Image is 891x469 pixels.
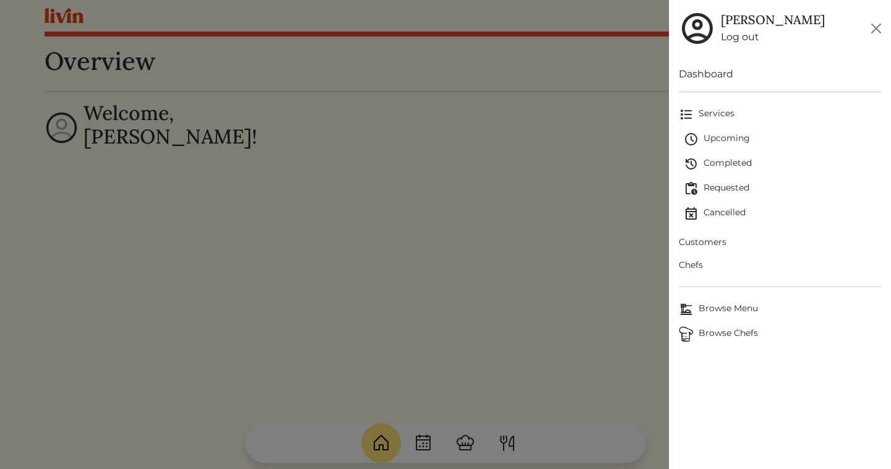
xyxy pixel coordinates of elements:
a: Cancelled [684,201,881,226]
span: Requested [684,181,881,196]
button: Close [866,19,886,38]
span: Customers [679,236,881,249]
img: Browse Menu [679,302,694,317]
img: schedule-fa401ccd6b27cf58db24c3bb5584b27dcd8bd24ae666a918e1c6b4ae8c451a22.svg [684,132,699,147]
img: Browse Chefs [679,327,694,342]
a: Customers [679,231,881,254]
a: Completed [684,152,881,176]
a: Log out [721,30,825,45]
a: Requested [684,176,881,201]
img: pending_actions-fd19ce2ea80609cc4d7bbea353f93e2f363e46d0f816104e4e0650fdd7f915cf.svg [684,181,699,196]
span: Completed [684,157,881,171]
span: Cancelled [684,206,881,221]
span: Browse Chefs [679,327,881,342]
a: Chefs [679,254,881,277]
img: format_list_bulleted-ebc7f0161ee23162107b508e562e81cd567eeab2455044221954b09d19068e74.svg [679,107,694,122]
a: Upcoming [684,127,881,152]
h5: [PERSON_NAME] [721,12,825,27]
span: Upcoming [684,132,881,147]
a: Dashboard [679,67,881,82]
img: history-2b446bceb7e0f53b931186bf4c1776ac458fe31ad3b688388ec82af02103cd45.svg [684,157,699,171]
a: Browse MenuBrowse Menu [679,297,881,322]
span: Browse Menu [679,302,881,317]
span: Services [679,107,881,122]
a: ChefsBrowse Chefs [679,322,881,346]
img: event_cancelled-67e280bd0a9e072c26133efab016668ee6d7272ad66fa3c7eb58af48b074a3a4.svg [684,206,699,221]
img: user_account-e6e16d2ec92f44fc35f99ef0dc9cddf60790bfa021a6ecb1c896eb5d2907b31c.svg [679,10,716,47]
span: Chefs [679,259,881,272]
a: Services [679,102,881,127]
